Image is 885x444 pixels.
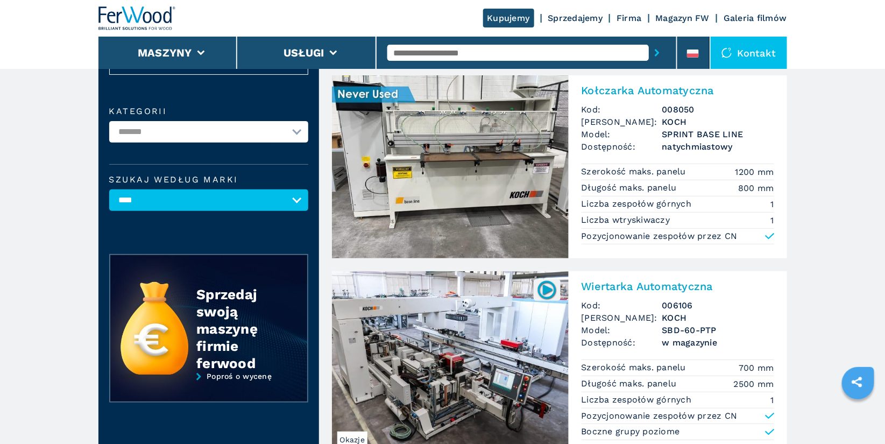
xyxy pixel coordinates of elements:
[582,128,662,140] span: Model:
[770,214,774,227] em: 1
[656,13,710,23] a: Magazyn FW
[734,378,774,390] em: 2500 mm
[582,336,662,349] span: Dostępność:
[582,182,679,194] p: Długość maks. panelu
[582,324,662,336] span: Model:
[662,336,774,349] span: w magazynie
[770,394,774,406] em: 1
[332,75,787,258] a: Kołczarka Automatyczna KOCH SPRINT BASE LINEKołczarka AutomatycznaKod:008050[PERSON_NAME]:KOCHMod...
[138,46,192,59] button: Maszyny
[582,103,662,116] span: Kod:
[662,116,774,128] h3: KOCH
[617,13,641,23] a: Firma
[582,84,774,97] h2: Kołczarka Automatyczna
[582,230,738,242] p: Pozycjonowanie zespołów przez CN
[109,372,308,411] a: Poproś o wycenę
[724,13,787,23] a: Galeria filmów
[196,286,286,372] div: Sprzedaj swoją maszynę firmie ferwood
[582,394,695,406] p: Liczba zespołów górnych
[739,362,774,374] em: 700 mm
[662,103,774,116] h3: 008050
[582,214,673,226] p: Liczba wtryskiwaczy
[721,47,732,58] img: Kontakt
[662,128,774,140] h3: SPRINT BASE LINE
[582,280,774,293] h2: Wiertarka Automatyczna
[483,9,534,27] a: Kupujemy
[582,378,679,390] p: Długość maks. panelu
[844,369,870,396] a: sharethis
[711,37,787,69] div: Kontakt
[662,299,774,312] h3: 006106
[662,324,774,336] h3: SBD-60-PTP
[98,6,176,30] img: Ferwood
[582,116,662,128] span: [PERSON_NAME]:
[284,46,324,59] button: Usługi
[662,312,774,324] h3: KOCH
[582,166,689,178] p: Szerokość maks. panelu
[582,140,662,153] span: Dostępność:
[582,362,689,373] p: Szerokość maks. panelu
[582,410,738,422] p: Pozycjonowanie zespołów przez CN
[839,396,877,436] iframe: Chat
[332,75,569,258] img: Kołczarka Automatyczna KOCH SPRINT BASE LINE
[735,166,774,178] em: 1200 mm
[582,198,695,210] p: Liczba zespołów górnych
[582,312,662,324] span: [PERSON_NAME]:
[582,426,680,438] p: Boczne grupy poziome
[582,299,662,312] span: Kod:
[738,182,774,194] em: 800 mm
[109,175,308,184] label: Szukaj według marki
[662,140,774,153] span: natychmiastowy
[536,279,557,300] img: 006106
[649,40,665,65] button: submit-button
[770,198,774,210] em: 1
[109,107,308,116] label: kategorii
[548,13,603,23] a: Sprzedajemy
